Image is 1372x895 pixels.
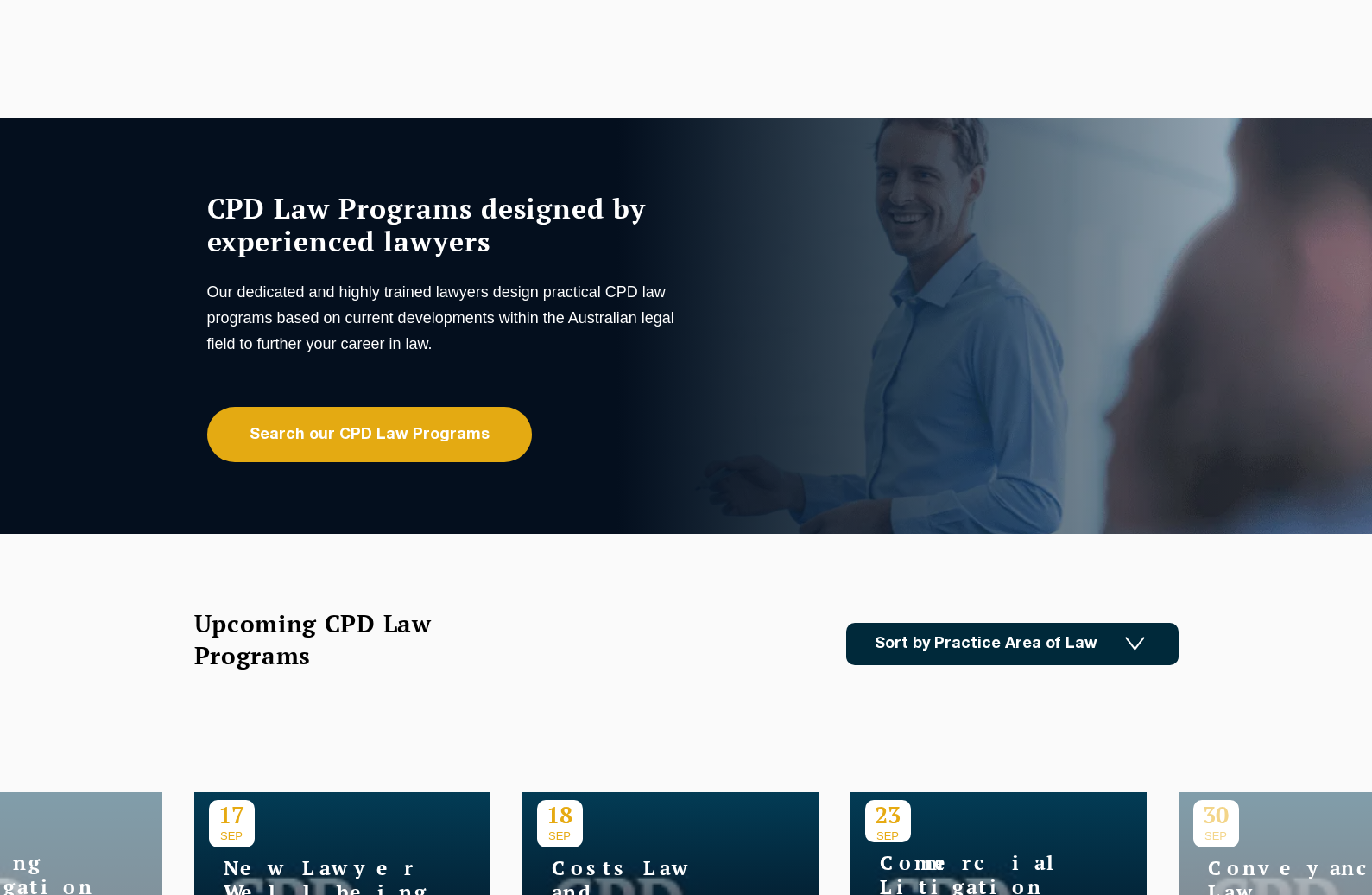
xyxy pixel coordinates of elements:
[194,607,475,671] h2: Upcoming CPD Law Programs
[207,407,532,462] a: Search our CPD Law Programs
[207,279,682,357] p: Our dedicated and highly trained lawyers design practical CPD law programs based on current devel...
[865,800,911,829] p: 23
[865,829,911,842] span: SEP
[1125,637,1145,651] img: Icon
[207,192,682,257] h1: CPD Law Programs designed by experienced lawyers
[209,829,255,842] span: SEP
[846,623,1179,665] a: Sort by Practice Area of Law
[537,800,583,829] p: 18
[537,829,583,842] span: SEP
[209,800,255,829] p: 17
